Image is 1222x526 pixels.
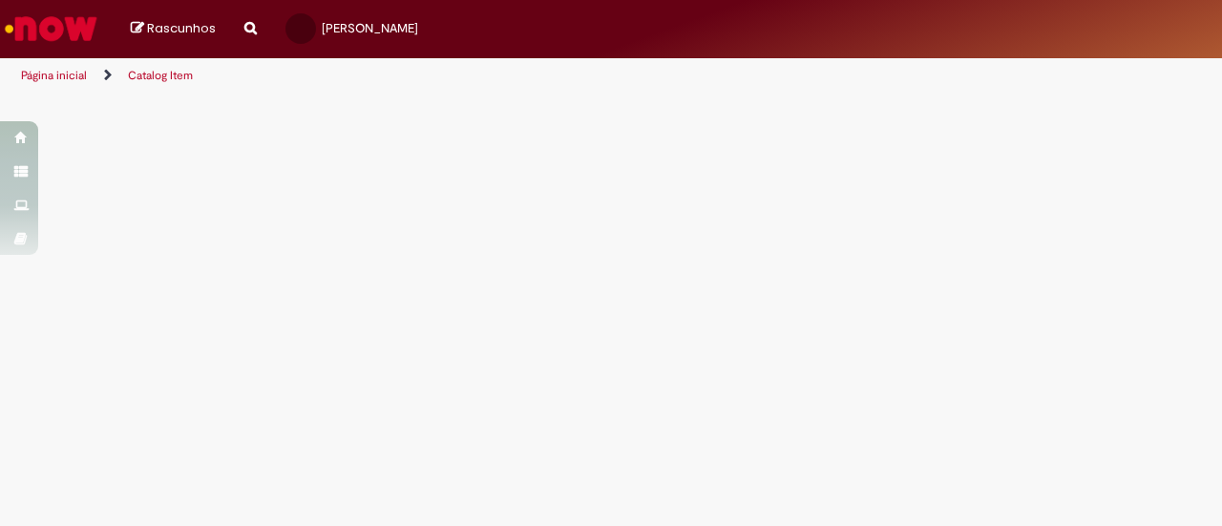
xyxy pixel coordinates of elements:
a: Catalog Item [128,68,193,83]
img: ServiceNow [2,10,100,48]
a: Página inicial [21,68,87,83]
span: [PERSON_NAME] [322,20,418,36]
span: Rascunhos [147,19,216,37]
a: Rascunhos [131,20,216,38]
ul: Trilhas de página [14,58,800,94]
